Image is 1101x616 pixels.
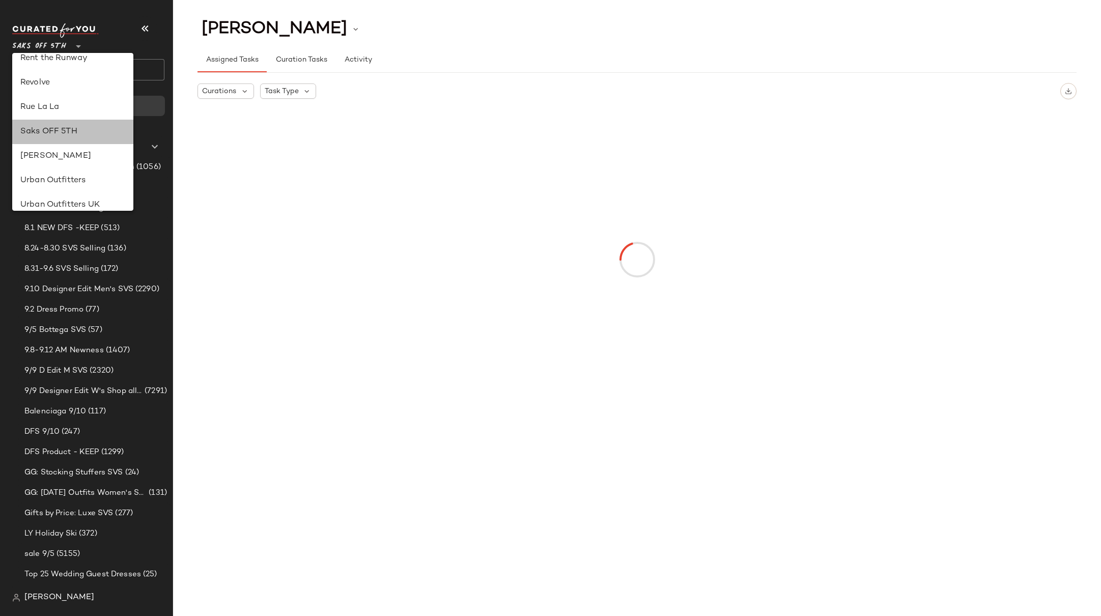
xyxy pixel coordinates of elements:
[60,426,80,438] span: (247)
[24,263,99,275] span: 8.31-9.6 SVS Selling
[24,385,143,397] span: 9/9 Designer Edit W's Shop all SVS
[24,161,134,173] span: 2024 Holiday GG Best Sellers
[105,243,126,255] span: (136)
[344,56,372,64] span: Activity
[123,467,139,479] span: (24)
[88,365,114,377] span: (2320)
[113,508,133,519] span: (277)
[24,202,103,214] span: 8.17-8.23 SVS Selling
[133,284,159,295] span: (2290)
[24,345,104,356] span: 9.8-9.12 AM Newness
[24,569,141,580] span: Top 25 Wedding Guest Dresses
[24,406,86,417] span: Balenciaga 9/10
[24,508,113,519] span: Gifts by Price: Luxe SVS
[99,222,120,234] span: (513)
[24,592,94,604] span: [PERSON_NAME]
[24,222,99,234] span: 8.1 NEW DFS -KEEP
[54,548,80,560] span: (5155)
[24,426,60,438] span: DFS 9/10
[24,304,83,316] span: 9.2 Dress Promo
[101,141,117,153] span: (21)
[12,594,20,602] img: svg%3e
[265,86,299,97] span: Task Type
[24,324,86,336] span: 9/5 Bottega SVS
[24,528,77,540] span: LY Holiday Ski
[99,263,119,275] span: (172)
[24,243,105,255] span: 8.24-8.30 SVS Selling
[86,406,106,417] span: (117)
[24,446,99,458] span: DFS Product - KEEP
[24,365,88,377] span: 9/9 D Edit M SVS
[99,446,124,458] span: (1299)
[83,304,99,316] span: (77)
[275,56,327,64] span: Curation Tasks
[141,569,157,580] span: (25)
[24,182,102,193] span: 8.11-8.17 SVS Selling
[77,528,97,540] span: (372)
[202,86,236,97] span: Curations
[143,385,167,397] span: (7291)
[12,23,99,38] img: cfy_white_logo.C9jOOHJF.svg
[102,182,122,193] span: (161)
[35,141,101,153] span: Global Clipboards
[16,101,26,111] img: svg%3e
[24,548,54,560] span: sale 9/5
[206,56,259,64] span: Assigned Tasks
[103,202,124,214] span: (139)
[24,487,147,499] span: GG: [DATE] Outfits Women's SVS
[35,121,80,132] span: All Products
[1065,88,1072,95] img: svg%3e
[86,324,102,336] span: (57)
[202,19,347,39] span: [PERSON_NAME]
[12,35,66,53] span: Saks OFF 5TH
[24,467,123,479] span: GG: Stocking Stuffers SVS
[104,345,130,356] span: (1407)
[147,487,167,499] span: (131)
[33,100,73,112] span: Dashboard
[24,284,133,295] span: 9.10 Designer Edit Men's SVS
[134,161,161,173] span: (1056)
